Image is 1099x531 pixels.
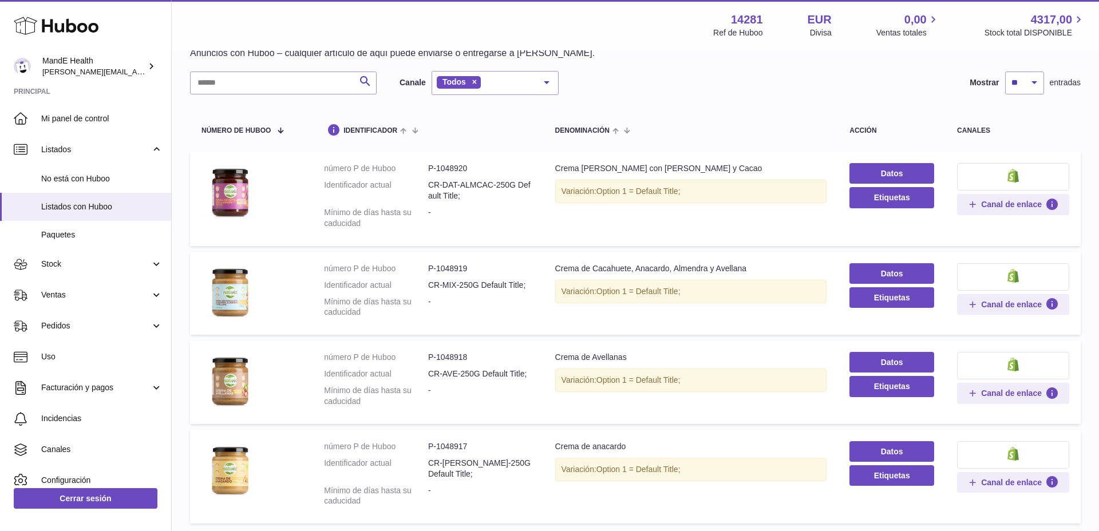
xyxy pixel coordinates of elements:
[428,280,532,291] dd: CR-MIX-250G Default Title;
[324,163,428,174] dt: número P de Huboo
[324,296,428,318] dt: Mínimo de días hasta su caducidad
[596,187,681,196] span: Option 1 = Default Title;
[596,287,681,296] span: Option 1 = Default Title;
[14,58,31,75] img: luis.mendieta@mandehealth.com
[324,352,428,363] dt: número P de Huboo
[808,12,832,27] strong: EUR
[324,485,428,507] dt: Mínimo de días hasta su caducidad
[343,127,397,134] span: identificador
[41,444,163,455] span: Canales
[713,27,762,38] div: Ref de Huboo
[849,287,934,308] button: Etiquetas
[41,173,163,184] span: No está con Huboo
[201,352,259,409] img: Crema de Avellanas
[41,229,163,240] span: Paquetes
[731,12,763,27] strong: 14281
[957,294,1069,315] button: Canal de enlace
[324,385,428,407] dt: Mínimo de días hasta su caducidad
[555,458,827,481] div: Variación:
[985,27,1085,38] span: Stock total DISPONIBLE
[324,180,428,201] dt: Identificador actual
[42,67,291,76] span: [PERSON_NAME][EMAIL_ADDRESS][PERSON_NAME][DOMAIN_NAME]
[428,163,532,174] dd: P-1048920
[849,187,934,208] button: Etiquetas
[41,320,151,331] span: Pedidos
[596,375,681,385] span: Option 1 = Default Title;
[1007,358,1019,371] img: shopify-small.png
[970,77,999,88] label: Mostrar
[41,144,151,155] span: Listados
[555,280,827,303] div: Variación:
[41,475,163,486] span: Configuración
[41,201,163,212] span: Listados con Huboo
[596,465,681,474] span: Option 1 = Default Title;
[957,127,1069,134] div: canales
[41,413,163,424] span: Incidencias
[849,465,934,486] button: Etiquetas
[1050,77,1081,88] span: entradas
[428,207,532,229] dd: -
[428,352,532,363] dd: P-1048918
[428,385,532,407] dd: -
[1007,269,1019,283] img: shopify-small.png
[41,113,163,124] span: Mi panel de control
[904,12,927,27] span: 0,00
[1031,12,1072,27] span: 4317,00
[849,352,934,373] a: Datos
[442,77,466,86] span: Todos
[1007,169,1019,183] img: shopify-small.png
[201,163,259,220] img: Crema de Dátil con Almendra y Cacao
[876,27,940,38] span: Ventas totales
[42,56,145,77] div: MandE Health
[981,388,1042,398] span: Canal de enlace
[428,263,532,274] dd: P-1048919
[41,382,151,393] span: Facturación y pagos
[981,299,1042,310] span: Canal de enlace
[555,263,827,274] div: Crema de Cacahuete, Anacardo, Almendra y Avellana
[324,280,428,291] dt: Identificador actual
[555,441,827,452] div: Crema de anacardo
[555,368,827,392] div: Variación:
[849,263,934,284] a: Datos
[428,368,532,379] dd: CR-AVE-250G Default Title;
[428,441,532,452] dd: P-1048917
[324,207,428,229] dt: Mínimo de días hasta su caducidad
[555,127,610,134] span: denominación
[957,194,1069,215] button: Canal de enlace
[985,12,1085,38] a: 4317,00 Stock total DISPONIBLE
[428,296,532,318] dd: -
[41,259,151,270] span: Stock
[849,376,934,397] button: Etiquetas
[555,180,827,203] div: Variación:
[876,12,940,38] a: 0,00 Ventas totales
[849,163,934,184] a: Datos
[41,290,151,300] span: Ventas
[324,441,428,452] dt: número P de Huboo
[324,263,428,274] dt: número P de Huboo
[849,441,934,462] a: Datos
[957,472,1069,493] button: Canal de enlace
[1007,447,1019,461] img: shopify-small.png
[810,27,832,38] div: Divisa
[324,368,428,379] dt: Identificador actual
[428,485,532,507] dd: -
[190,47,595,60] p: Anuncios con Huboo – cualquier artículo de aquí puede enviarse o entregarse a [PERSON_NAME].
[981,477,1042,488] span: Canal de enlace
[201,127,271,134] span: número de Huboo
[957,383,1069,403] button: Canal de enlace
[555,352,827,363] div: Crema de Avellanas
[400,77,426,88] label: Canale
[14,488,157,509] a: Cerrar sesión
[981,199,1042,209] span: Canal de enlace
[428,458,532,480] dd: CR-[PERSON_NAME]-250G Default Title;
[201,263,259,320] img: Crema de Cacahuete, Anacardo, Almendra y Avellana
[201,441,259,498] img: Crema de anacardo
[428,180,532,201] dd: CR-DAT-ALMCAC-250G Default Title;
[324,458,428,480] dt: Identificador actual
[41,351,163,362] span: Uso
[849,127,934,134] div: acción
[555,163,827,174] div: Crema [PERSON_NAME] con [PERSON_NAME] y Cacao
